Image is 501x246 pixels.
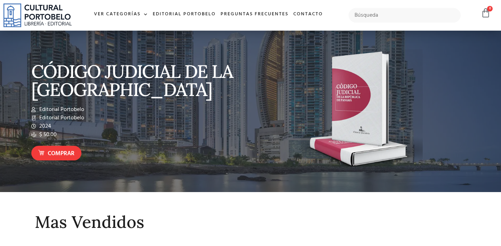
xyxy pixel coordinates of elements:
h2: Mas Vendidos [35,213,466,231]
a: Comprar [31,146,81,161]
a: Editorial Portobelo [150,7,218,22]
span: Editorial Portobelo [38,114,84,122]
a: Contacto [291,7,325,22]
p: CÓDIGO JUDICIAL DE LA [GEOGRAPHIC_DATA] [31,62,247,98]
a: 0 [481,8,491,18]
input: Búsqueda [349,8,461,23]
a: Preguntas frecuentes [218,7,291,22]
span: 0 [487,6,493,11]
span: Comprar [48,149,74,158]
a: Ver Categorías [92,7,150,22]
span: $ 50.00 [38,130,57,139]
span: 2024 [38,122,51,130]
span: Editorial Portobelo [38,105,84,114]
